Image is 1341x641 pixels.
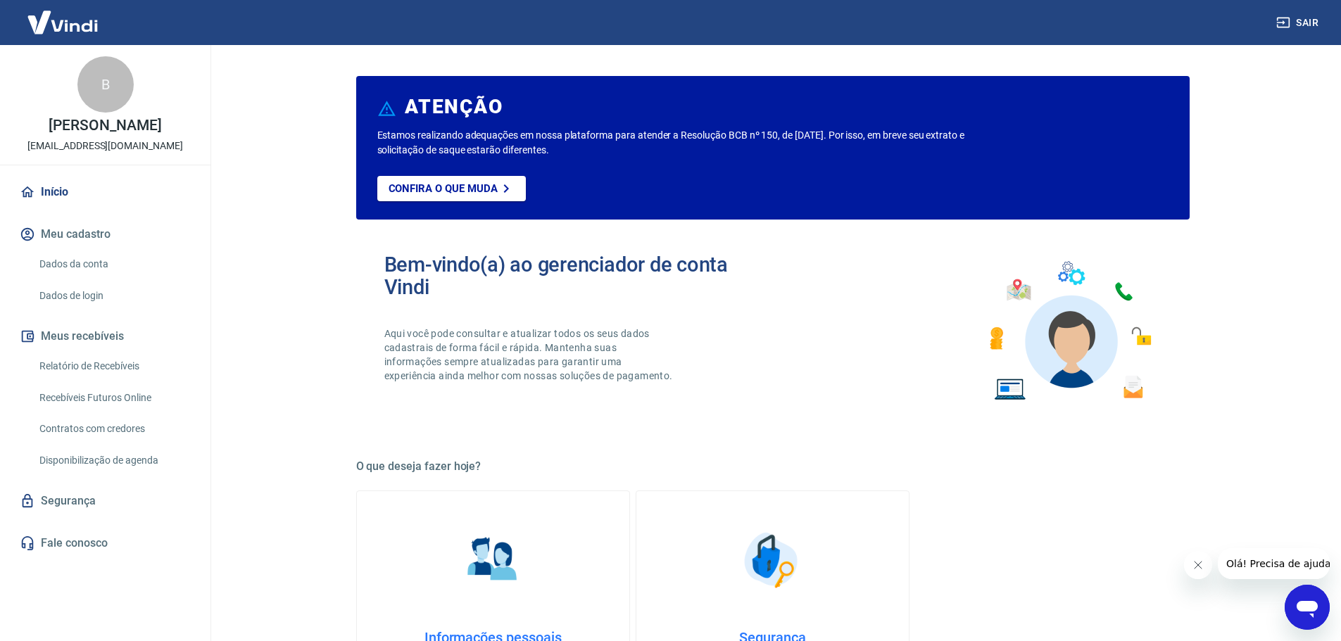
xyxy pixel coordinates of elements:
[8,10,118,21] span: Olá! Precisa de ajuda?
[34,383,194,412] a: Recebíveis Futuros Online
[34,446,194,475] a: Disponibilização de agenda
[49,118,161,133] p: [PERSON_NAME]
[977,253,1161,409] img: Imagem de um avatar masculino com diversos icones exemplificando as funcionalidades do gerenciado...
[34,352,194,381] a: Relatório de Recebíveis
[17,321,194,352] button: Meus recebíveis
[17,219,194,250] button: Meu cadastro
[34,250,194,279] a: Dados da conta
[458,525,528,595] img: Informações pessoais
[17,177,194,208] a: Início
[384,326,676,383] p: Aqui você pode consultar e atualizar todos os seus dados cadastrais de forma fácil e rápida. Mant...
[17,528,194,559] a: Fale conosco
[77,56,134,113] div: B
[1184,551,1212,579] iframe: Fechar mensagem
[405,100,503,114] h6: ATENÇÃO
[356,459,1190,474] h5: O que deseja fazer hoje?
[384,253,773,298] h2: Bem-vindo(a) ao gerenciador de conta Vindi
[377,176,526,201] a: Confira o que muda
[17,485,194,516] a: Segurança
[34,414,194,443] a: Contratos com credores
[1218,548,1330,579] iframe: Mensagem da empresa
[27,139,183,153] p: [EMAIL_ADDRESS][DOMAIN_NAME]
[377,128,1010,158] p: Estamos realizando adequações em nossa plataforma para atender a Resolução BCB nº 150, de [DATE]....
[389,182,498,195] p: Confira o que muda
[17,1,108,44] img: Vindi
[1285,585,1330,630] iframe: Botão para abrir a janela de mensagens
[34,281,194,310] a: Dados de login
[1273,10,1324,36] button: Sair
[737,525,807,595] img: Segurança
